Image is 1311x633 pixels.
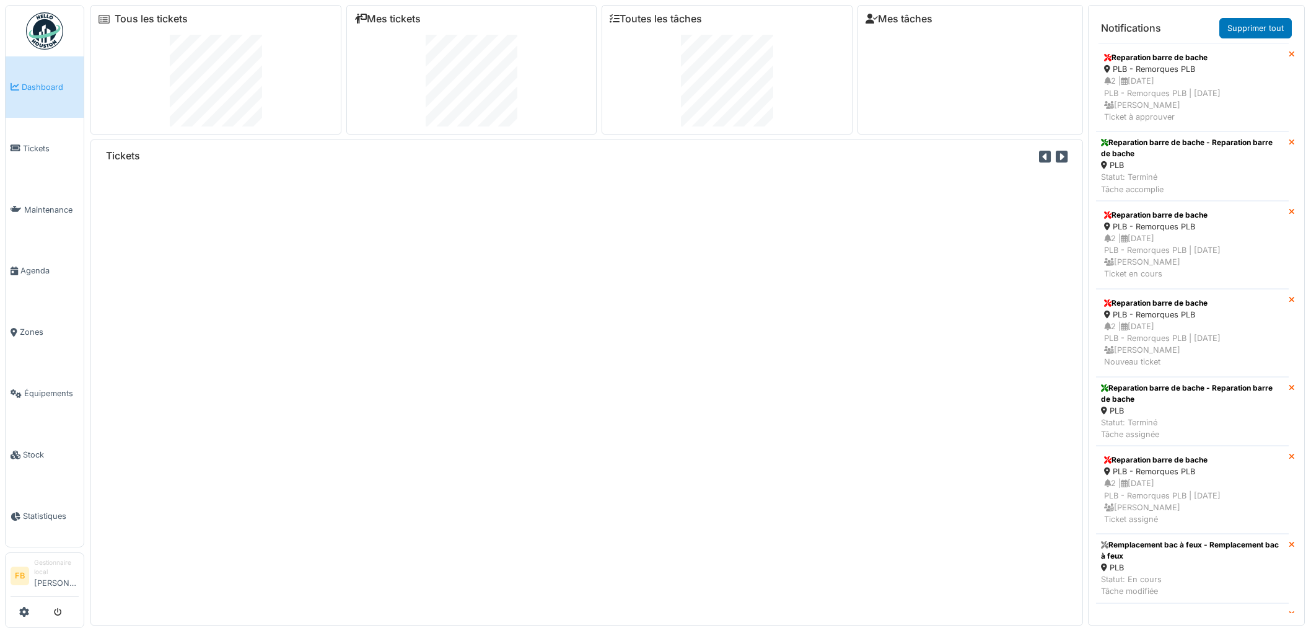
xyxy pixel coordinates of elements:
[354,13,421,25] a: Mes tickets
[6,241,84,302] a: Agenda
[1101,573,1284,597] div: Statut: En cours Tâche modifiée
[26,12,63,50] img: Badge_color-CXgf-gQk.svg
[6,118,84,179] a: Tickets
[1096,43,1289,131] a: Reparation barre de bache PLB - Remorques PLB 2 |[DATE]PLB - Remorques PLB | [DATE] [PERSON_NAME]...
[1219,18,1292,38] a: Supprimer tout
[1101,405,1284,417] div: PLB
[24,387,79,399] span: Équipements
[6,56,84,118] a: Dashboard
[1101,137,1284,159] div: Reparation barre de bache - Reparation barre de bache
[1104,309,1281,321] div: PLB - Remorques PLB
[34,558,79,577] div: Gestionnaire local
[1101,171,1284,195] div: Statut: Terminé Tâche accomplie
[1096,289,1289,377] a: Reparation barre de bache PLB - Remorques PLB 2 |[DATE]PLB - Remorques PLB | [DATE] [PERSON_NAME]...
[23,449,79,461] span: Stock
[1104,210,1281,221] div: Reparation barre de bache
[1101,539,1284,562] div: Remplacement bac à feux - Remplacement bac à feux
[1104,321,1281,368] div: 2 | [DATE] PLB - Remorques PLB | [DATE] [PERSON_NAME] Nouveau ticket
[1101,383,1284,405] div: Reparation barre de bache - Reparation barre de bache
[1096,534,1289,603] a: Remplacement bac à feux - Remplacement bac à feux PLB Statut: En coursTâche modifiée
[1104,477,1281,525] div: 2 | [DATE] PLB - Remorques PLB | [DATE] [PERSON_NAME] Ticket assigné
[610,13,702,25] a: Toutes les tâches
[23,143,79,154] span: Tickets
[1101,417,1284,440] div: Statut: Terminé Tâche assignée
[1104,75,1281,123] div: 2 | [DATE] PLB - Remorques PLB | [DATE] [PERSON_NAME] Ticket à approuver
[11,558,79,597] a: FB Gestionnaire local[PERSON_NAME]
[1104,612,1281,623] div: Remplacement plancher de fosse
[1096,131,1289,201] a: Reparation barre de bache - Reparation barre de bache PLB Statut: TerminéTâche accomplie
[1104,63,1281,75] div: PLB - Remorques PLB
[106,150,140,162] h6: Tickets
[1101,562,1284,573] div: PLB
[20,326,79,338] span: Zones
[115,13,188,25] a: Tous les tickets
[23,510,79,522] span: Statistiques
[1104,466,1281,477] div: PLB - Remorques PLB
[20,265,79,277] span: Agenda
[1096,446,1289,534] a: Reparation barre de bache PLB - Remorques PLB 2 |[DATE]PLB - Remorques PLB | [DATE] [PERSON_NAME]...
[6,424,84,485] a: Stock
[1096,377,1289,446] a: Reparation barre de bache - Reparation barre de bache PLB Statut: TerminéTâche assignée
[34,558,79,594] li: [PERSON_NAME]
[24,204,79,216] span: Maintenance
[866,13,932,25] a: Mes tâches
[6,485,84,547] a: Statistiques
[1104,221,1281,232] div: PLB - Remorques PLB
[1101,22,1161,34] h6: Notifications
[1104,298,1281,309] div: Reparation barre de bache
[1096,201,1289,289] a: Reparation barre de bache PLB - Remorques PLB 2 |[DATE]PLB - Remorques PLB | [DATE] [PERSON_NAME]...
[1104,52,1281,63] div: Reparation barre de bache
[6,363,84,424] a: Équipements
[1101,159,1284,171] div: PLB
[6,302,84,363] a: Zones
[1104,232,1281,280] div: 2 | [DATE] PLB - Remorques PLB | [DATE] [PERSON_NAME] Ticket en cours
[1104,454,1281,466] div: Reparation barre de bache
[22,81,79,93] span: Dashboard
[6,179,84,241] a: Maintenance
[11,567,29,585] li: FB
